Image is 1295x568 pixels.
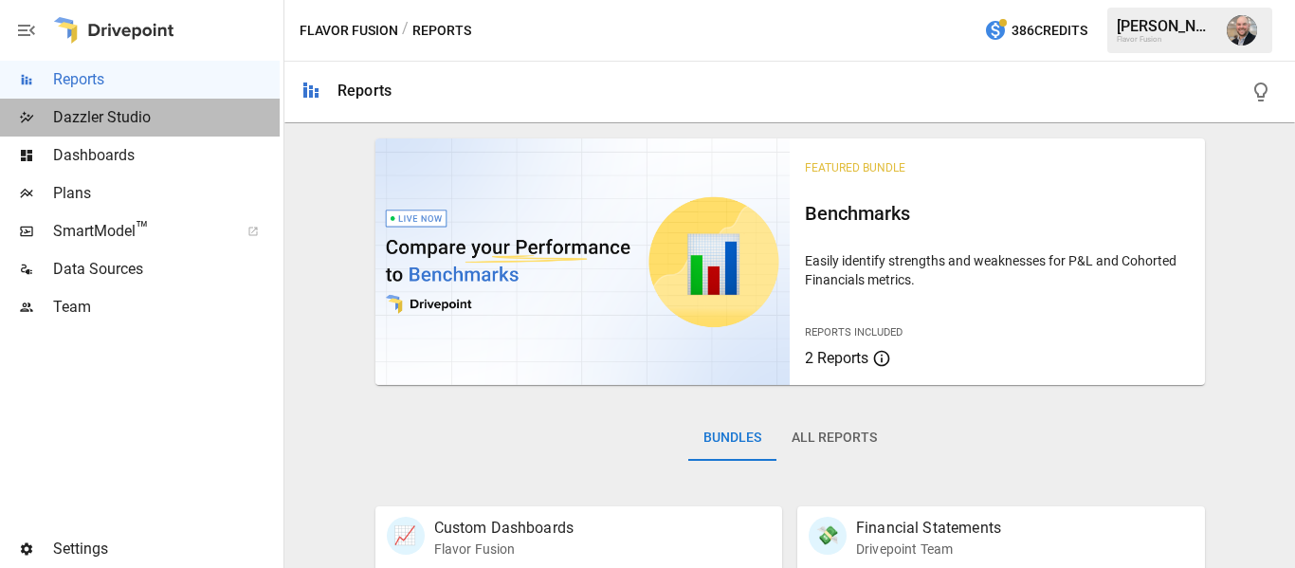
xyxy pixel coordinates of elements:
[337,82,392,100] div: Reports
[53,258,280,281] span: Data Sources
[776,415,892,461] button: All Reports
[976,13,1095,48] button: 386Credits
[805,349,868,367] span: 2 Reports
[809,517,847,555] div: 💸
[402,19,409,43] div: /
[53,68,280,91] span: Reports
[1117,17,1215,35] div: [PERSON_NAME]
[1117,35,1215,44] div: Flavor Fusion
[53,144,280,167] span: Dashboards
[805,251,1190,289] p: Easily identify strengths and weaknesses for P&L and Cohorted Financials metrics.
[856,517,1001,540] p: Financial Statements
[300,19,398,43] button: Flavor Fusion
[136,217,149,241] span: ™
[1215,4,1268,57] button: Dustin Jacobson
[1227,15,1257,46] img: Dustin Jacobson
[53,538,280,560] span: Settings
[387,517,425,555] div: 📈
[805,326,903,339] span: Reports Included
[805,198,1190,229] h6: Benchmarks
[53,106,280,129] span: Dazzler Studio
[53,296,280,319] span: Team
[53,220,227,243] span: SmartModel
[688,415,776,461] button: Bundles
[53,182,280,205] span: Plans
[1012,19,1087,43] span: 386 Credits
[856,540,1001,559] p: Drivepoint Team
[434,540,575,559] p: Flavor Fusion
[375,138,791,385] img: video thumbnail
[434,517,575,540] p: Custom Dashboards
[805,161,905,174] span: Featured Bundle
